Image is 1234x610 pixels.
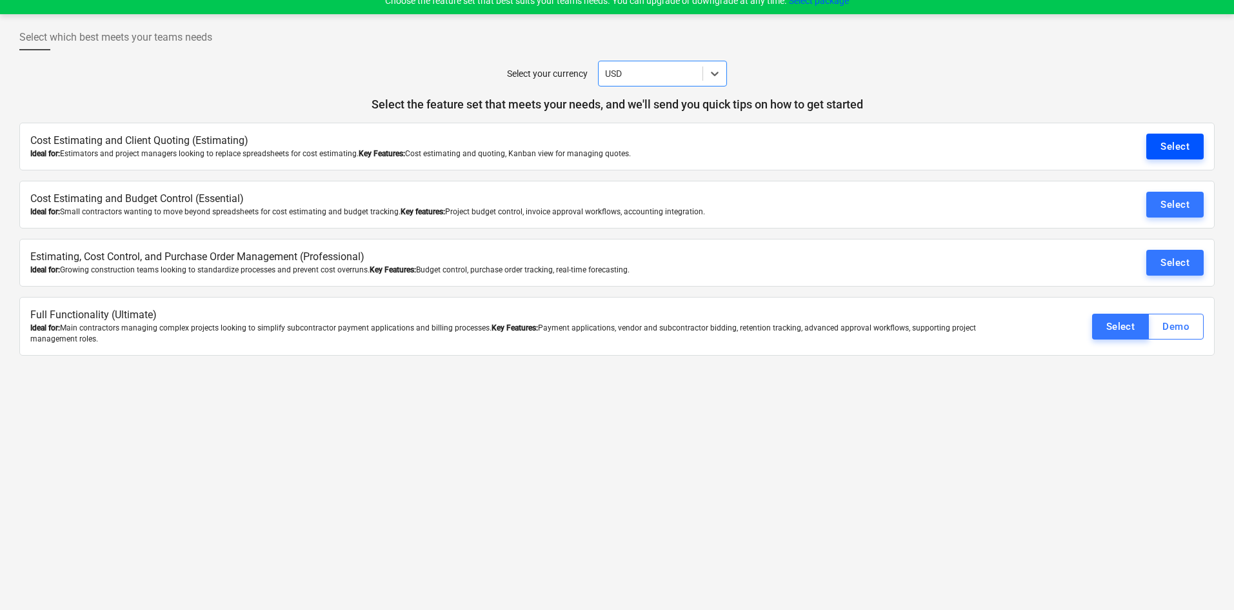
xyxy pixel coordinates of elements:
button: Select [1146,134,1204,159]
b: Ideal for: [30,265,60,274]
p: Full Functionality (Ultimate) [30,308,1008,323]
iframe: Chat Widget [1169,548,1234,610]
p: Select your currency [507,67,588,81]
b: Key Features: [370,265,416,274]
p: Estimating, Cost Control, and Purchase Order Management (Professional) [30,250,1008,265]
div: Growing construction teams looking to standardize processes and prevent cost overruns. Budget con... [30,265,1008,276]
button: Select [1092,314,1149,340]
div: Select [1160,254,1189,271]
b: Key Features: [359,149,405,158]
div: Select [1160,138,1189,155]
div: Small contractors wanting to move beyond spreadsheets for cost estimating and budget tracking. Pr... [30,207,1008,218]
span: Select which best meets your teams needs [19,30,212,45]
div: Select [1160,196,1189,213]
button: Select [1146,192,1204,218]
p: Select the feature set that meets your needs, and we'll send you quick tips on how to get started [19,97,1215,112]
button: Select [1146,250,1204,276]
button: Demo [1148,314,1204,340]
div: Estimators and project managers looking to replace spreadsheets for cost estimating. Cost estimat... [30,148,1008,159]
b: Key features: [401,207,445,216]
div: Main contractors managing complex projects looking to simplify subcontractor payment applications... [30,323,1008,345]
b: Ideal for: [30,207,60,216]
b: Key Features: [492,323,538,332]
div: Demo [1162,318,1189,335]
div: Select [1106,318,1135,335]
p: Cost Estimating and Budget Control (Essential) [30,192,1008,207]
b: Ideal for: [30,149,60,158]
p: Cost Estimating and Client Quoting (Estimating) [30,134,1008,148]
b: Ideal for: [30,323,60,332]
